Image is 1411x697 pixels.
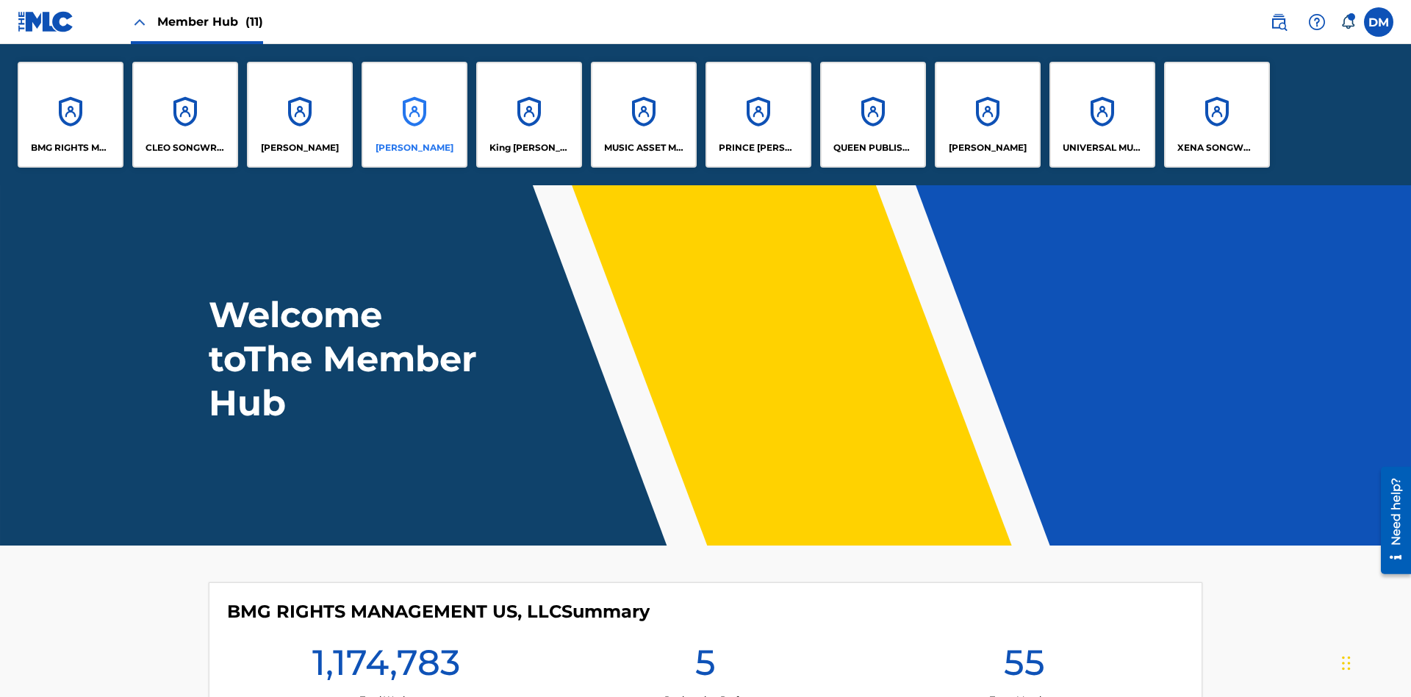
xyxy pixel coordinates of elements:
p: XENA SONGWRITER [1177,141,1257,154]
a: Accounts[PERSON_NAME] [247,62,353,168]
p: CLEO SONGWRITER [146,141,226,154]
a: AccountsKing [PERSON_NAME] [476,62,582,168]
div: Drag [1342,641,1351,685]
span: Member Hub [157,13,263,30]
p: EYAMA MCSINGER [376,141,453,154]
a: AccountsCLEO SONGWRITER [132,62,238,168]
a: AccountsBMG RIGHTS MANAGEMENT US, LLC [18,62,123,168]
h1: 55 [1004,640,1045,693]
div: Notifications [1340,15,1355,29]
p: King McTesterson [489,141,570,154]
span: (11) [245,15,263,29]
iframe: Chat Widget [1338,626,1411,697]
p: PRINCE MCTESTERSON [719,141,799,154]
a: AccountsPRINCE [PERSON_NAME] [705,62,811,168]
h4: BMG RIGHTS MANAGEMENT US, LLC [227,601,650,623]
iframe: Resource Center [1370,461,1411,582]
p: RONALD MCTESTERSON [949,141,1027,154]
a: Accounts[PERSON_NAME] [362,62,467,168]
img: Close [131,13,148,31]
img: MLC Logo [18,11,74,32]
a: AccountsUNIVERSAL MUSIC PUB GROUP [1049,62,1155,168]
a: AccountsMUSIC ASSET MANAGEMENT (MAM) [591,62,697,168]
p: QUEEN PUBLISHA [833,141,913,154]
h1: 5 [695,640,716,693]
a: Accounts[PERSON_NAME] [935,62,1041,168]
img: search [1270,13,1288,31]
h1: Welcome to The Member Hub [209,293,484,425]
div: Help [1302,7,1332,37]
p: ELVIS COSTELLO [261,141,339,154]
div: User Menu [1364,7,1393,37]
h1: 1,174,783 [312,640,460,693]
p: UNIVERSAL MUSIC PUB GROUP [1063,141,1143,154]
a: AccountsQUEEN PUBLISHA [820,62,926,168]
img: help [1308,13,1326,31]
p: MUSIC ASSET MANAGEMENT (MAM) [604,141,684,154]
p: BMG RIGHTS MANAGEMENT US, LLC [31,141,111,154]
a: AccountsXENA SONGWRITER [1164,62,1270,168]
a: Public Search [1264,7,1293,37]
